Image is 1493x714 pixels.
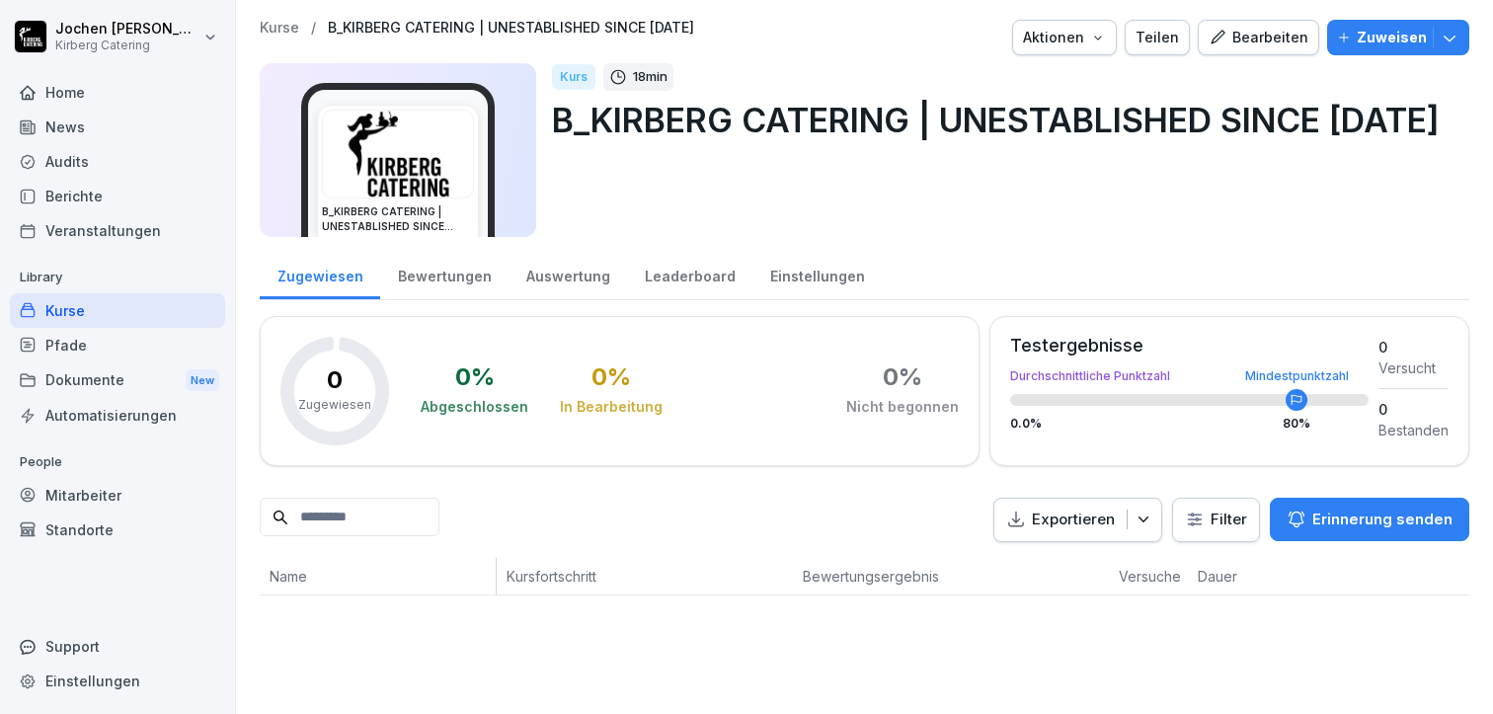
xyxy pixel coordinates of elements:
[260,249,380,299] a: Zugewiesen
[10,328,225,362] a: Pfade
[552,64,595,90] div: Kurs
[627,249,752,299] a: Leaderboard
[1185,510,1247,529] div: Filter
[993,498,1162,542] button: Exportieren
[55,39,199,52] p: Kirberg Catering
[1198,20,1319,55] button: Bearbeiten
[1012,20,1117,55] button: Aktionen
[10,262,225,293] p: Library
[10,362,225,399] div: Dokumente
[421,397,528,417] div: Abgeschlossen
[1010,418,1369,430] div: 0.0 %
[10,179,225,213] a: Berichte
[591,365,631,389] div: 0 %
[322,204,474,234] h3: B_KIRBERG CATERING | UNESTABLISHED SINCE [DATE]
[552,95,1454,145] p: B_KIRBERG CATERING | UNESTABLISHED SINCE [DATE]
[1023,27,1106,48] div: Aktionen
[10,513,225,547] a: Standorte
[1198,566,1277,587] p: Dauer
[10,629,225,664] div: Support
[327,368,343,392] p: 0
[507,566,783,587] p: Kursfortschritt
[1209,27,1308,48] div: Bearbeiten
[380,249,509,299] a: Bewertungen
[55,21,199,38] p: Jochen [PERSON_NAME]
[1312,509,1453,530] p: Erinnerung senden
[311,20,316,37] p: /
[803,566,1099,587] p: Bewertungsergebnis
[1357,27,1427,48] p: Zuweisen
[509,249,627,299] a: Auswertung
[1378,337,1449,357] div: 0
[260,20,299,37] a: Kurse
[1270,498,1469,541] button: Erinnerung senden
[10,478,225,513] a: Mitarbeiter
[1378,399,1449,420] div: 0
[10,446,225,478] p: People
[1136,27,1179,48] div: Teilen
[186,369,219,392] div: New
[323,111,473,198] img: i46egdugay6yxji09ovw546p.png
[752,249,882,299] a: Einstellungen
[1032,509,1115,531] p: Exportieren
[455,365,495,389] div: 0 %
[633,67,668,87] p: 18 min
[1378,420,1449,440] div: Bestanden
[328,20,694,37] a: B_KIRBERG CATERING | UNESTABLISHED SINCE [DATE]
[1173,499,1259,541] button: Filter
[1125,20,1190,55] button: Teilen
[1010,337,1369,355] div: Testergebnisse
[1119,566,1178,587] p: Versuche
[10,75,225,110] a: Home
[1327,20,1469,55] button: Zuweisen
[10,362,225,399] a: DokumenteNew
[883,365,922,389] div: 0 %
[10,213,225,248] a: Veranstaltungen
[298,396,371,414] p: Zugewiesen
[270,566,486,587] p: Name
[560,397,663,417] div: In Bearbeitung
[1245,370,1349,382] div: Mindestpunktzahl
[1283,418,1310,430] div: 80 %
[10,664,225,698] a: Einstellungen
[10,110,225,144] a: News
[1010,370,1369,382] div: Durchschnittliche Punktzahl
[10,398,225,433] a: Automatisierungen
[10,293,225,328] a: Kurse
[10,144,225,179] a: Audits
[846,397,959,417] div: Nicht begonnen
[1378,357,1449,378] div: Versucht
